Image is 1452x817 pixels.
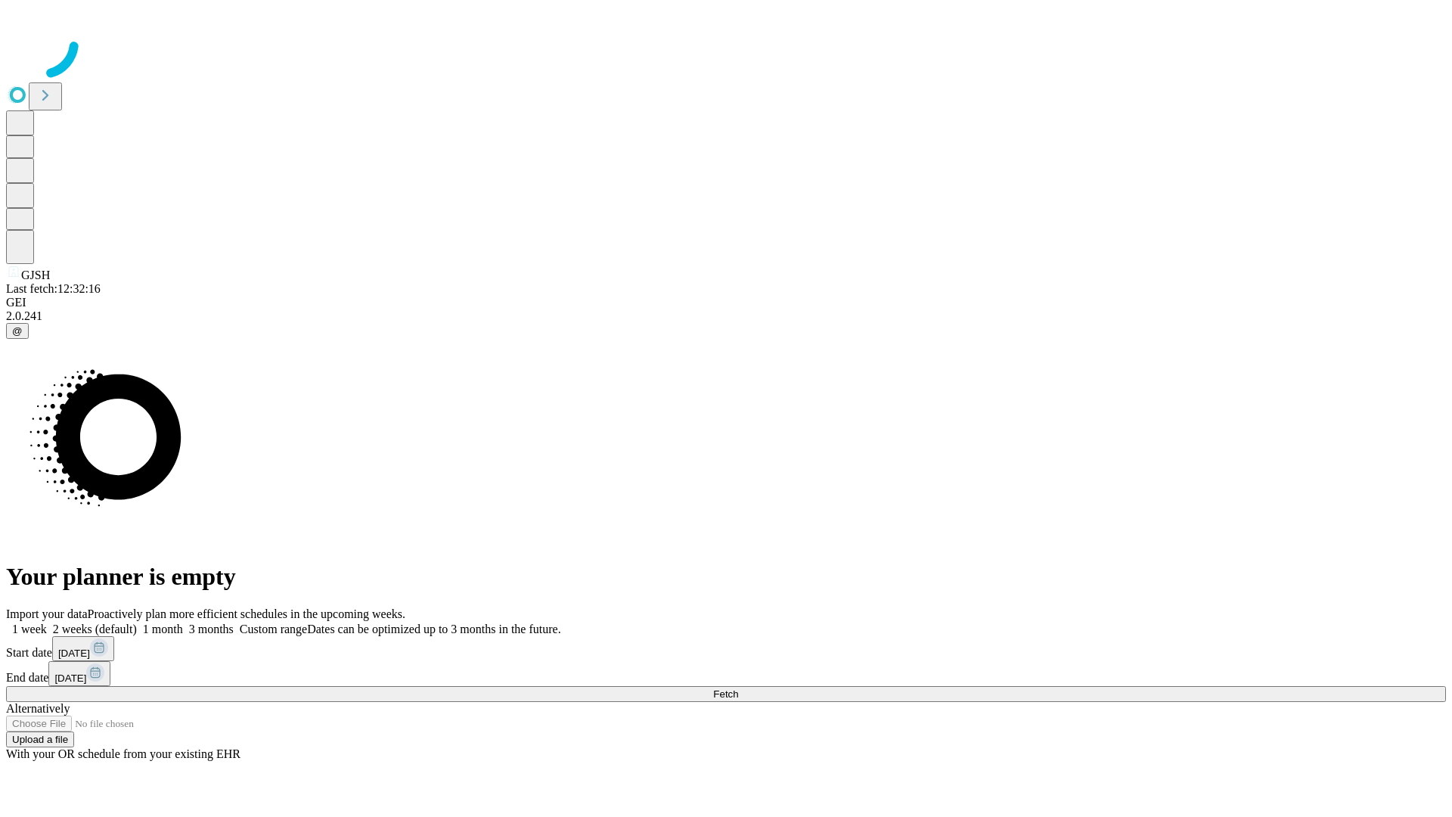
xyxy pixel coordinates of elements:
[48,661,110,686] button: [DATE]
[88,607,405,620] span: Proactively plan more efficient schedules in the upcoming weeks.
[6,636,1446,661] div: Start date
[6,702,70,715] span: Alternatively
[53,623,137,635] span: 2 weeks (default)
[54,673,86,684] span: [DATE]
[58,648,90,659] span: [DATE]
[52,636,114,661] button: [DATE]
[12,325,23,337] span: @
[6,282,101,295] span: Last fetch: 12:32:16
[240,623,307,635] span: Custom range
[143,623,183,635] span: 1 month
[6,309,1446,323] div: 2.0.241
[6,323,29,339] button: @
[6,563,1446,591] h1: Your planner is empty
[713,688,738,700] span: Fetch
[6,686,1446,702] button: Fetch
[6,732,74,747] button: Upload a file
[6,296,1446,309] div: GEI
[6,747,240,760] span: With your OR schedule from your existing EHR
[21,269,50,281] span: GJSH
[12,623,47,635] span: 1 week
[307,623,560,635] span: Dates can be optimized up to 3 months in the future.
[189,623,234,635] span: 3 months
[6,661,1446,686] div: End date
[6,607,88,620] span: Import your data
